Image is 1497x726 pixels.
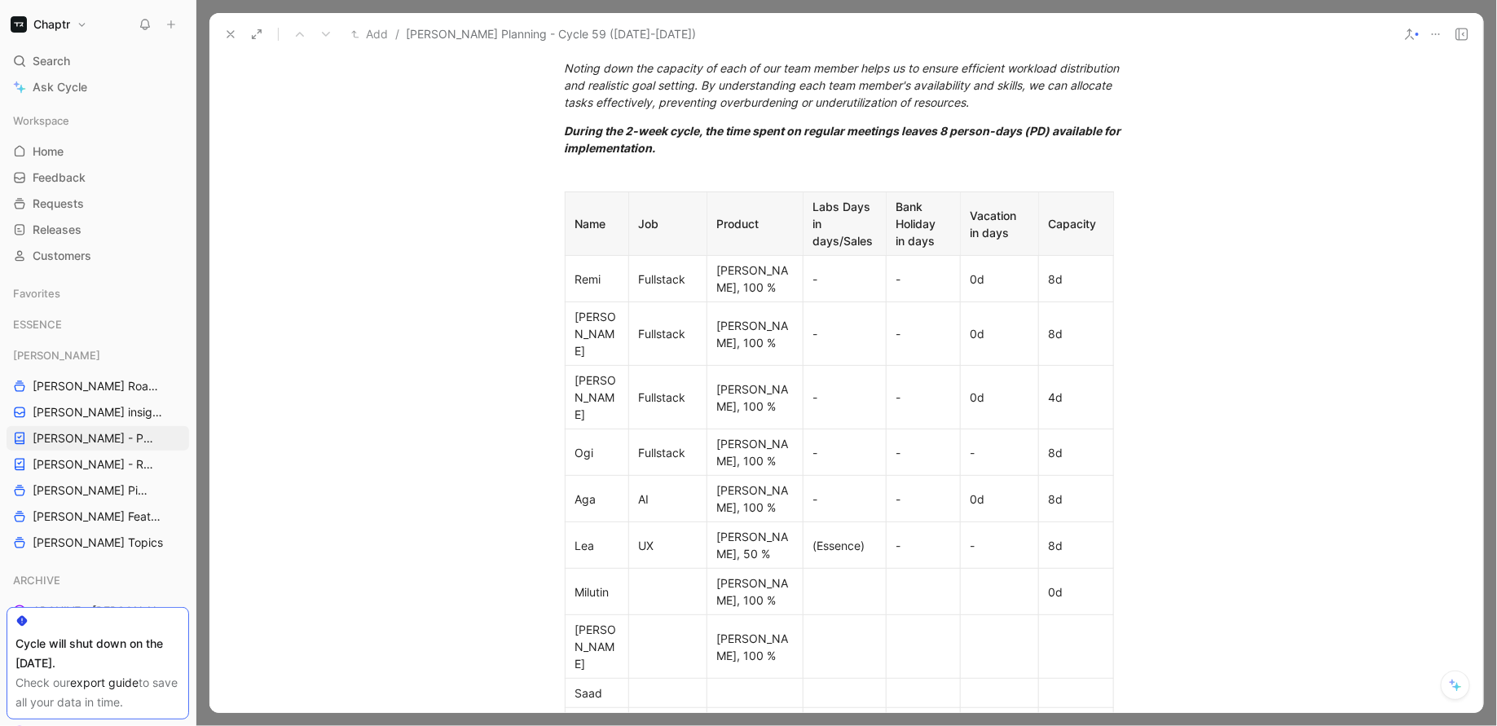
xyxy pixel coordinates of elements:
span: / [395,24,399,44]
div: Aga [575,491,619,508]
div: - [813,389,876,406]
span: [PERSON_NAME] Planning - Cycle 59 ([DATE]-[DATE]) [406,24,696,44]
div: 8d [1049,537,1103,554]
span: Favorites [13,285,60,301]
a: Requests [7,191,189,216]
div: - [896,537,950,554]
div: - [896,444,950,461]
div: Name [575,215,619,232]
a: [PERSON_NAME] - REFINEMENTS [7,452,189,477]
a: ARCHIVE - [PERSON_NAME] Pipeline [7,599,189,623]
div: Fullstack [639,325,697,342]
div: 0d [971,491,1028,508]
div: Check our to save all your data in time. [15,673,180,712]
div: - [971,444,1028,461]
div: ESSENCE [7,312,189,337]
div: Ogi [575,444,619,461]
div: [PERSON_NAME], 100 % [717,435,793,469]
div: 8d [1049,325,1103,342]
div: Fullstack [639,271,697,288]
a: [PERSON_NAME] Pipeline [7,478,189,503]
span: Ask Cycle [33,77,87,97]
span: Customers [33,248,91,264]
div: ARCHIVEARCHIVE - [PERSON_NAME] PipelineARCHIVE - Noa Pipeline [7,568,189,649]
div: Milutin [575,583,619,601]
div: - [896,325,950,342]
div: Labs Days in days/Sales [813,198,876,249]
div: AI [639,491,697,508]
div: Job [639,215,697,232]
a: export guide [70,675,139,689]
div: 0d [1049,583,1103,601]
div: [PERSON_NAME], 100 % [717,381,793,415]
div: Cycle will shut down on the [DATE]. [15,634,180,673]
div: Workspace [7,108,189,133]
div: - [813,325,876,342]
div: - [813,271,876,288]
div: Lea [575,537,619,554]
a: [PERSON_NAME] Roadmap - open items [7,374,189,398]
span: [PERSON_NAME] - REFINEMENTS [33,456,158,473]
a: Releases [7,218,189,242]
div: Fullstack [639,444,697,461]
span: ARCHIVE - [PERSON_NAME] Pipeline [33,603,171,619]
span: Search [33,51,70,71]
div: [PERSON_NAME], 100 % [717,630,793,664]
div: Capacity [1049,215,1103,232]
em: Noting down the capacity of each of our team member helps us to ensure efficient workload distrib... [565,61,1123,109]
div: Fullstack [639,389,697,406]
a: Home [7,139,189,164]
div: (Essence) [813,537,876,554]
span: Releases [33,222,81,238]
span: [PERSON_NAME] [13,347,100,363]
div: Vacation in days [971,207,1028,241]
div: [PERSON_NAME] [575,621,619,672]
div: [PERSON_NAME][PERSON_NAME] Roadmap - open items[PERSON_NAME] insights[PERSON_NAME] - PLANNINGS[PE... [7,343,189,555]
div: [PERSON_NAME], 100 % [717,482,793,516]
div: [PERSON_NAME], 100 % [717,317,793,351]
div: Remi [575,271,619,288]
span: [PERSON_NAME] Pipeline [33,482,152,499]
span: [PERSON_NAME] Topics [33,535,163,551]
a: [PERSON_NAME] insights [7,400,189,425]
div: Favorites [7,281,189,306]
div: - [813,491,876,508]
span: [PERSON_NAME] insights [33,404,166,420]
div: - [896,271,950,288]
a: [PERSON_NAME] Features [7,504,189,529]
div: 0d [971,271,1028,288]
div: [PERSON_NAME] [7,343,189,367]
span: Home [33,143,64,160]
div: - [971,537,1028,554]
div: [PERSON_NAME], 50 % [717,528,793,562]
button: ChaptrChaptr [7,13,91,36]
div: ESSENCE [7,312,189,341]
div: UX [639,537,697,554]
div: [PERSON_NAME], 100 % [717,262,793,296]
img: Chaptr [11,16,27,33]
span: [PERSON_NAME] - PLANNINGS [33,430,156,447]
div: 0d [971,389,1028,406]
div: [PERSON_NAME], 100 % [717,574,793,609]
a: Feedback [7,165,189,190]
div: 8d [1049,444,1103,461]
div: 8d [1049,271,1103,288]
span: ESSENCE [13,316,62,332]
div: 8d [1049,491,1103,508]
div: ARCHIVE [7,568,189,592]
span: Requests [33,196,84,212]
em: During the 2-week cycle, the time spent on regular meetings leaves 8 person-days (PD) available f... [565,124,1124,155]
a: Ask Cycle [7,75,189,99]
div: [PERSON_NAME] [575,372,619,423]
div: Product [717,215,793,232]
span: [PERSON_NAME] Roadmap - open items [33,378,161,394]
span: Workspace [13,112,69,129]
a: [PERSON_NAME] Topics [7,530,189,555]
a: [PERSON_NAME] - PLANNINGS [7,426,189,451]
button: Add [347,24,392,44]
div: - [896,491,950,508]
div: 0d [971,325,1028,342]
span: [PERSON_NAME] Features [33,508,167,525]
div: - [896,389,950,406]
h1: Chaptr [33,17,70,32]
